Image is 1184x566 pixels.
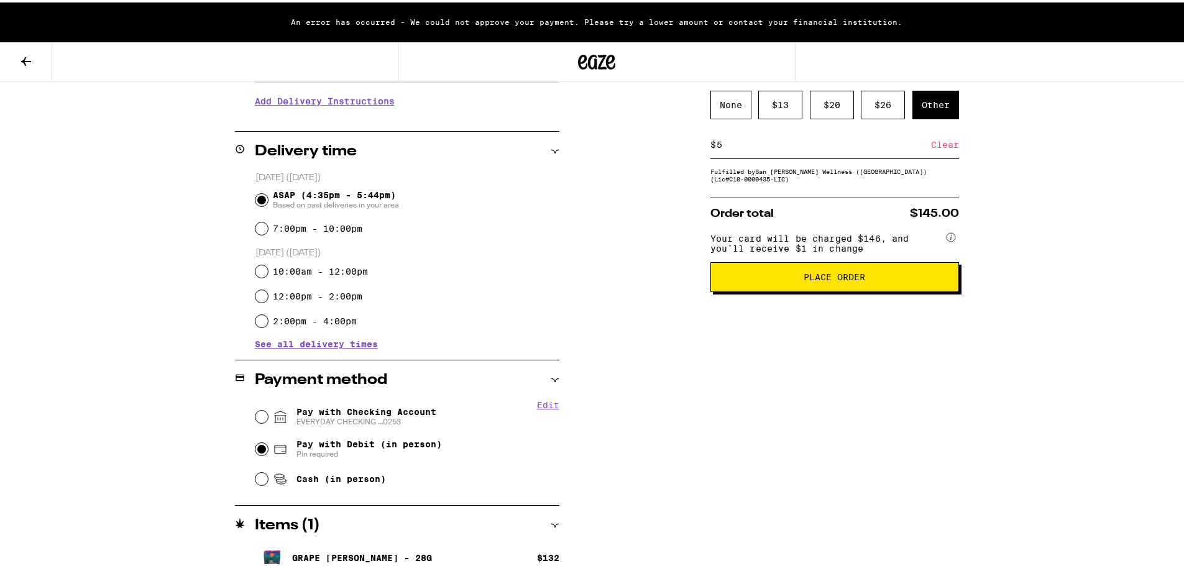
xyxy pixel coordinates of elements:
[7,9,89,19] span: Hi. Need any help?
[296,447,442,457] span: Pin required
[255,142,357,157] h2: Delivery time
[273,289,362,299] label: 12:00pm - 2:00pm
[255,370,387,385] h2: Payment method
[716,137,931,148] input: 0
[758,88,802,117] div: $ 13
[255,170,559,181] p: [DATE] ([DATE])
[861,88,905,117] div: $ 26
[804,270,865,279] span: Place Order
[255,113,559,123] p: We'll contact you at [PHONE_NUMBER] when we arrive
[273,264,368,274] label: 10:00am - 12:00pm
[255,337,378,346] button: See all delivery times
[931,129,959,156] div: Clear
[273,188,399,208] span: ASAP (4:35pm - 5:44pm)
[292,550,432,560] p: Grape [PERSON_NAME] - 28g
[255,516,320,531] h2: Items ( 1 )
[273,221,362,231] label: 7:00pm - 10:00pm
[912,88,959,117] div: Other
[273,314,357,324] label: 2:00pm - 4:00pm
[810,88,854,117] div: $ 20
[273,198,399,208] span: Based on past deliveries in your area
[296,414,436,424] span: EVERYDAY CHECKING ...0253
[255,245,559,257] p: [DATE] ([DATE])
[710,260,959,290] button: Place Order
[296,437,442,447] span: Pay with Debit (in person)
[537,398,559,408] button: Edit
[710,88,751,117] div: None
[710,227,944,251] span: Your card will be charged $146, and you’ll receive $1 in change
[710,129,716,156] div: $
[910,206,959,217] span: $145.00
[255,84,559,113] h3: Add Delivery Instructions
[710,206,774,217] span: Order total
[537,550,559,560] div: $ 132
[710,165,959,180] div: Fulfilled by San [PERSON_NAME] Wellness ([GEOGRAPHIC_DATA]) (Lic# C10-0000435-LIC )
[296,472,386,482] span: Cash (in person)
[296,404,436,424] span: Pay with Checking Account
